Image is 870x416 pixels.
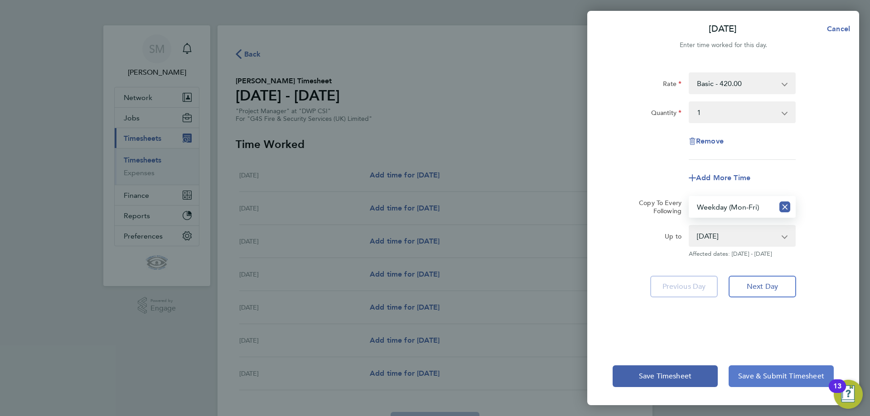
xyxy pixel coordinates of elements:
span: Add More Time [696,173,750,182]
button: Reset selection [779,197,790,217]
button: Save Timesheet [613,365,718,387]
p: [DATE] [709,23,737,35]
button: Next Day [729,276,796,297]
button: Save & Submit Timesheet [729,365,834,387]
label: Copy To Every Following [632,199,681,215]
span: Remove [696,137,724,145]
span: Save & Submit Timesheet [738,372,824,381]
button: Add More Time [689,174,750,182]
label: Up to [665,232,681,243]
span: Next Day [747,282,778,291]
label: Rate [663,80,681,91]
div: Enter time worked for this day. [587,40,859,51]
button: Open Resource Center, 13 new notifications [834,380,863,409]
button: Cancel [812,20,859,38]
div: 13 [833,386,841,398]
span: Affected dates: [DATE] - [DATE] [689,250,796,258]
span: Cancel [824,24,850,33]
span: Save Timesheet [639,372,691,381]
button: Remove [689,138,724,145]
label: Quantity [651,109,681,120]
